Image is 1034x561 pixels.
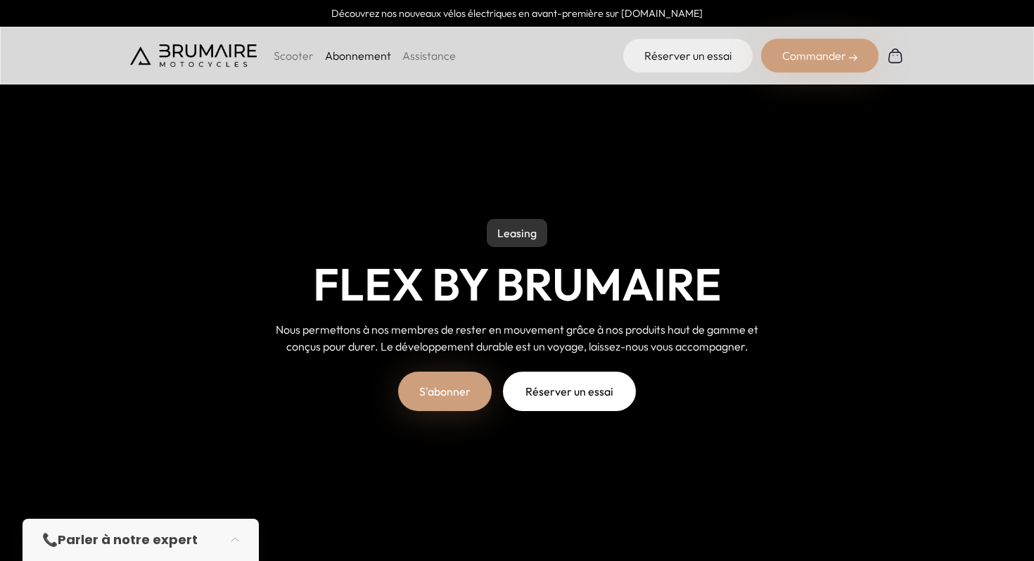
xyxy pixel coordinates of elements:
span: Nous permettons à nos membres de rester en mouvement grâce à nos produits haut de gamme et conçus... [276,322,758,353]
a: Abonnement [325,49,391,63]
a: Réserver un essai [623,39,753,73]
p: Leasing [487,219,547,247]
img: Panier [887,47,904,64]
img: right-arrow-2.png [849,53,857,62]
p: Scooter [274,47,314,64]
div: Commander [761,39,879,73]
h1: Flex by Brumaire [313,258,722,310]
a: Assistance [402,49,456,63]
img: Brumaire Motocycles [130,44,257,67]
a: Réserver un essai [503,372,636,411]
a: S'abonner [398,372,492,411]
iframe: Gorgias live chat messenger [964,495,1020,547]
